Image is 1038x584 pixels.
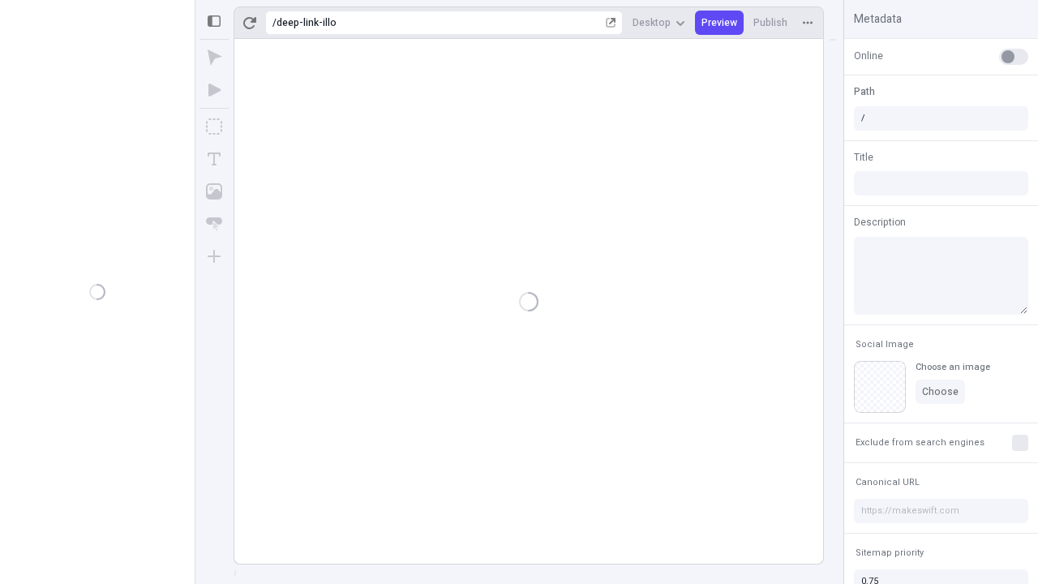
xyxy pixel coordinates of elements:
span: Description [854,215,906,230]
span: Publish [753,16,787,29]
button: Exclude from search engines [852,433,988,453]
input: https://makeswift.com [854,499,1028,523]
span: Choose [922,385,959,398]
button: Social Image [852,335,917,354]
button: Text [199,144,229,174]
button: Publish [747,11,794,35]
span: Sitemap priority [856,547,924,559]
span: Preview [701,16,737,29]
button: Canonical URL [852,473,923,492]
span: Desktop [633,16,671,29]
button: Sitemap priority [852,543,927,563]
span: Exclude from search engines [856,436,984,449]
button: Box [199,112,229,141]
div: deep-link-illo [277,16,603,29]
button: Preview [695,11,744,35]
button: Choose [916,380,965,404]
span: Social Image [856,338,914,350]
span: Online [854,49,883,63]
div: Choose an image [916,361,990,373]
button: Image [199,177,229,206]
span: Canonical URL [856,476,920,488]
div: / [272,16,277,29]
button: Desktop [626,11,692,35]
span: Title [854,150,873,165]
button: Button [199,209,229,238]
span: Path [854,84,875,99]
